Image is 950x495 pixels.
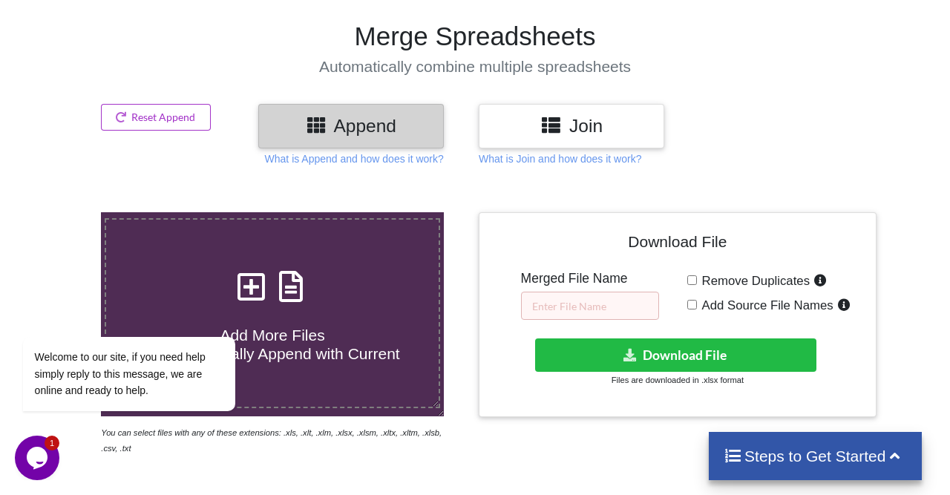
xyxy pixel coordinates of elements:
[15,436,62,480] iframe: chat widget
[521,292,659,320] input: Enter File Name
[101,104,211,131] button: Reset Append
[724,447,907,465] h4: Steps to Get Started
[535,338,816,372] button: Download File
[265,151,444,166] p: What is Append and how does it work?
[479,151,641,166] p: What is Join and how does it work?
[490,115,653,137] h3: Join
[490,223,865,266] h4: Download File
[101,428,442,453] i: You can select files with any of these extensions: .xls, .xlt, .xlm, .xlsx, .xlsm, .xltx, .xltm, ...
[697,274,810,288] span: Remove Duplicates
[612,376,744,384] small: Files are downloaded in .xlsx format
[15,203,282,428] iframe: chat widget
[697,298,833,312] span: Add Source File Names
[269,115,433,137] h3: Append
[521,271,659,286] h5: Merged File Name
